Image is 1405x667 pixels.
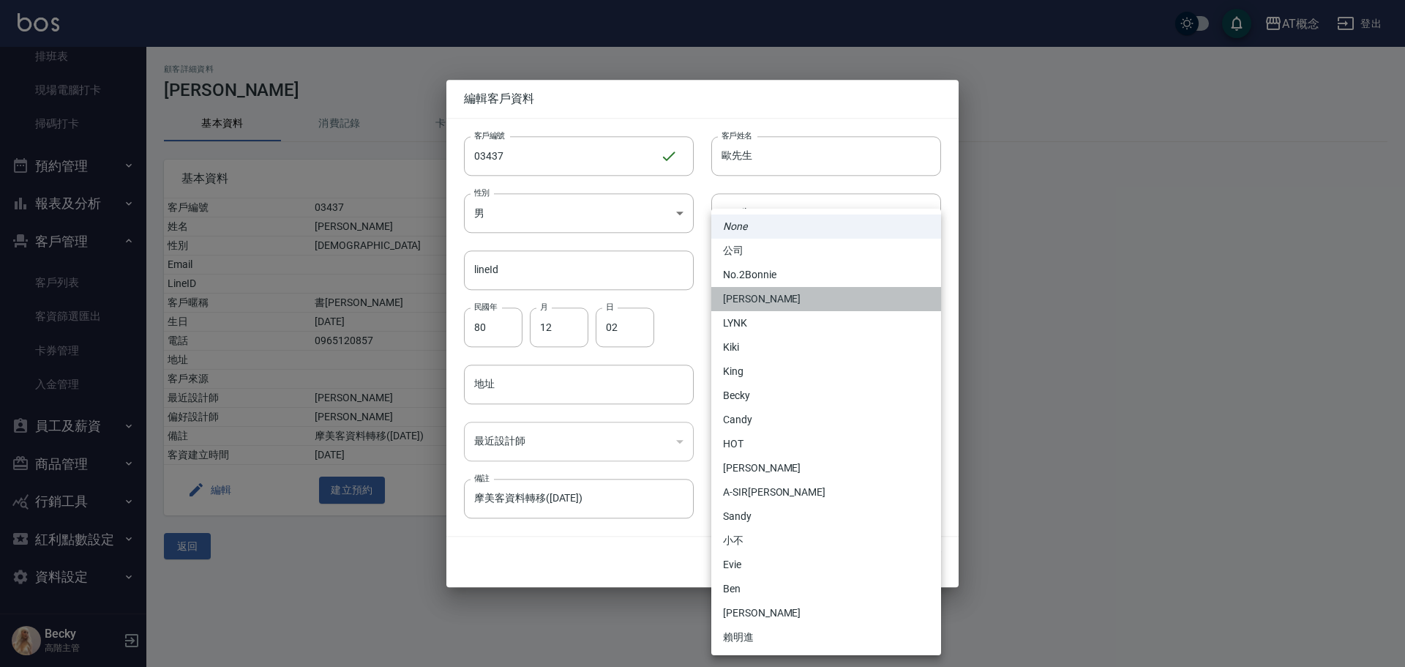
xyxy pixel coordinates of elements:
[711,456,941,480] li: [PERSON_NAME]
[711,335,941,359] li: Kiki
[723,219,747,234] em: None
[711,504,941,529] li: Sandy
[711,263,941,287] li: No.2Bonnie
[711,287,941,311] li: [PERSON_NAME]
[711,359,941,384] li: King
[711,553,941,577] li: Evie
[711,384,941,408] li: Becky
[711,625,941,649] li: 賴明進
[711,601,941,625] li: [PERSON_NAME]
[711,480,941,504] li: A-SIR[PERSON_NAME]
[711,408,941,432] li: Candy
[711,239,941,263] li: 公司
[711,577,941,601] li: Ben
[711,432,941,456] li: HOT
[711,311,941,335] li: LYNK
[711,529,941,553] li: 小不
